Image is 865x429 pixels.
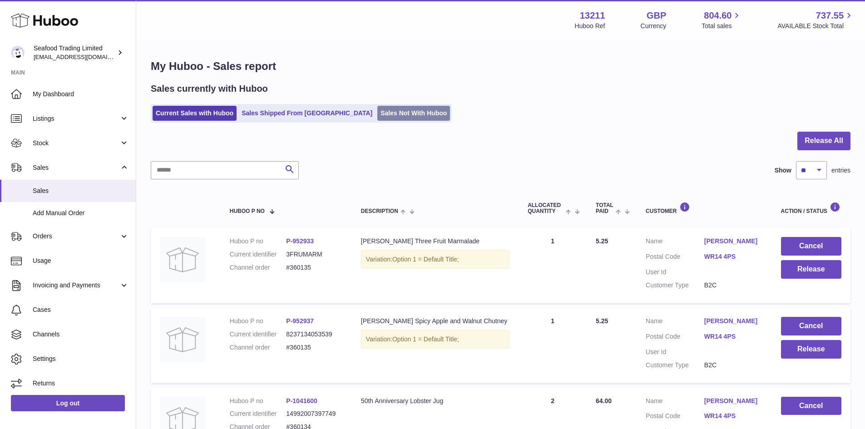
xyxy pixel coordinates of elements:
[704,332,763,341] a: WR14 4PS
[647,10,666,22] strong: GBP
[646,412,704,423] dt: Postal Code
[704,10,732,22] span: 804.60
[286,263,343,272] dd: #360135
[361,237,509,246] div: [PERSON_NAME] Three Fruit Marmalade
[575,22,605,30] div: Huboo Ref
[33,306,129,314] span: Cases
[528,202,563,214] span: ALLOCATED Quantity
[160,237,205,282] img: no-photo.jpg
[704,281,763,290] dd: B2C
[230,317,287,325] dt: Huboo P no
[646,361,704,370] dt: Customer Type
[702,22,742,30] span: Total sales
[11,395,125,411] a: Log out
[33,90,129,99] span: My Dashboard
[33,379,129,388] span: Returns
[151,83,268,95] h2: Sales currently with Huboo
[286,237,314,245] a: P-952933
[797,132,850,150] button: Release All
[781,317,841,335] button: Cancel
[33,114,119,123] span: Listings
[230,397,287,405] dt: Huboo P no
[377,106,450,121] a: Sales Not With Huboo
[34,53,133,60] span: [EMAIL_ADDRESS][DOMAIN_NAME]
[702,10,742,30] a: 804.60 Total sales
[646,237,704,248] dt: Name
[519,308,587,383] td: 1
[781,397,841,415] button: Cancel
[361,330,509,349] div: Variation:
[33,256,129,265] span: Usage
[646,268,704,276] dt: User Id
[775,166,791,175] label: Show
[33,209,129,217] span: Add Manual Order
[816,10,844,22] span: 737.55
[230,263,287,272] dt: Channel order
[646,252,704,263] dt: Postal Code
[33,330,129,339] span: Channels
[33,187,129,195] span: Sales
[704,397,763,405] a: [PERSON_NAME]
[646,202,763,214] div: Customer
[33,281,119,290] span: Invoicing and Payments
[230,208,265,214] span: Huboo P no
[392,335,459,343] span: Option 1 = Default Title;
[230,409,287,418] dt: Current identifier
[286,409,343,418] dd: 14992007397749
[286,397,317,404] a: P-1041600
[11,46,25,59] img: online@rickstein.com
[151,59,850,74] h1: My Huboo - Sales report
[704,237,763,246] a: [PERSON_NAME]
[286,330,343,339] dd: 8237134053539
[519,228,587,303] td: 1
[230,250,287,259] dt: Current identifier
[646,397,704,408] dt: Name
[33,139,119,148] span: Stock
[646,348,704,356] dt: User Id
[286,343,343,352] dd: #360135
[596,317,608,325] span: 5.25
[704,317,763,325] a: [PERSON_NAME]
[34,44,115,61] div: Seafood Trading Limited
[777,10,854,30] a: 737.55 AVAILABLE Stock Total
[33,232,119,241] span: Orders
[286,250,343,259] dd: 3FRUMARM
[33,163,119,172] span: Sales
[153,106,237,121] a: Current Sales with Huboo
[781,237,841,256] button: Cancel
[580,10,605,22] strong: 13211
[777,22,854,30] span: AVAILABLE Stock Total
[33,355,129,363] span: Settings
[831,166,850,175] span: entries
[781,340,841,359] button: Release
[596,397,612,404] span: 64.00
[361,317,509,325] div: [PERSON_NAME] Spicy Apple and Walnut Chutney
[646,317,704,328] dt: Name
[646,281,704,290] dt: Customer Type
[286,317,314,325] a: P-952937
[230,237,287,246] dt: Huboo P no
[361,397,509,405] div: 50th Anniversary Lobster Jug
[704,412,763,420] a: WR14 4PS
[160,317,205,362] img: no-photo.jpg
[781,202,841,214] div: Action / Status
[361,208,398,214] span: Description
[596,202,613,214] span: Total paid
[781,260,841,279] button: Release
[238,106,376,121] a: Sales Shipped From [GEOGRAPHIC_DATA]
[704,361,763,370] dd: B2C
[361,250,509,269] div: Variation:
[641,22,667,30] div: Currency
[230,343,287,352] dt: Channel order
[596,237,608,245] span: 5.25
[646,332,704,343] dt: Postal Code
[704,252,763,261] a: WR14 4PS
[392,256,459,263] span: Option 1 = Default Title;
[230,330,287,339] dt: Current identifier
